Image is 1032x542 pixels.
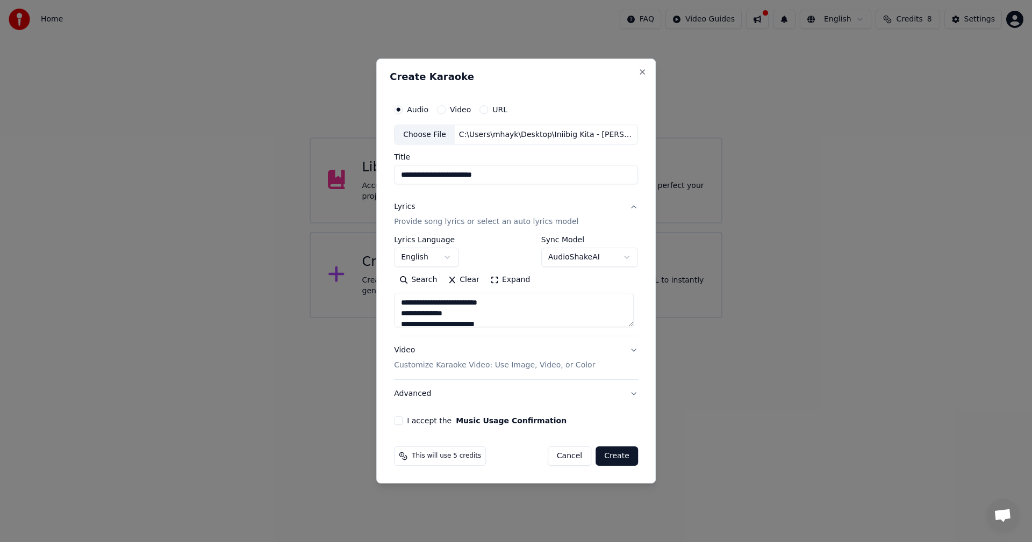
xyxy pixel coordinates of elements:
label: I accept the [407,417,567,424]
button: Expand [485,272,535,289]
button: Advanced [394,380,638,408]
label: Audio [407,106,428,113]
h2: Create Karaoke [390,72,642,82]
div: LyricsProvide song lyrics or select an auto lyrics model [394,236,638,336]
label: Title [394,154,638,161]
label: Lyrics Language [394,236,458,244]
button: VideoCustomize Karaoke Video: Use Image, Video, or Color [394,337,638,380]
button: Clear [442,272,485,289]
button: Search [394,272,442,289]
div: C:\Users\mhayk\Desktop\Iniibig Kita - [PERSON_NAME].mp3 [455,129,637,140]
button: Create [596,446,638,466]
label: Video [450,106,471,113]
button: Cancel [548,446,591,466]
span: This will use 5 credits [412,452,481,460]
p: Customize Karaoke Video: Use Image, Video, or Color [394,360,595,371]
label: URL [492,106,507,113]
label: Sync Model [541,236,638,244]
div: Lyrics [394,202,415,213]
div: Video [394,345,595,371]
button: I accept the [456,417,567,424]
p: Provide song lyrics or select an auto lyrics model [394,217,578,228]
button: LyricsProvide song lyrics or select an auto lyrics model [394,193,638,236]
div: Choose File [395,125,455,144]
